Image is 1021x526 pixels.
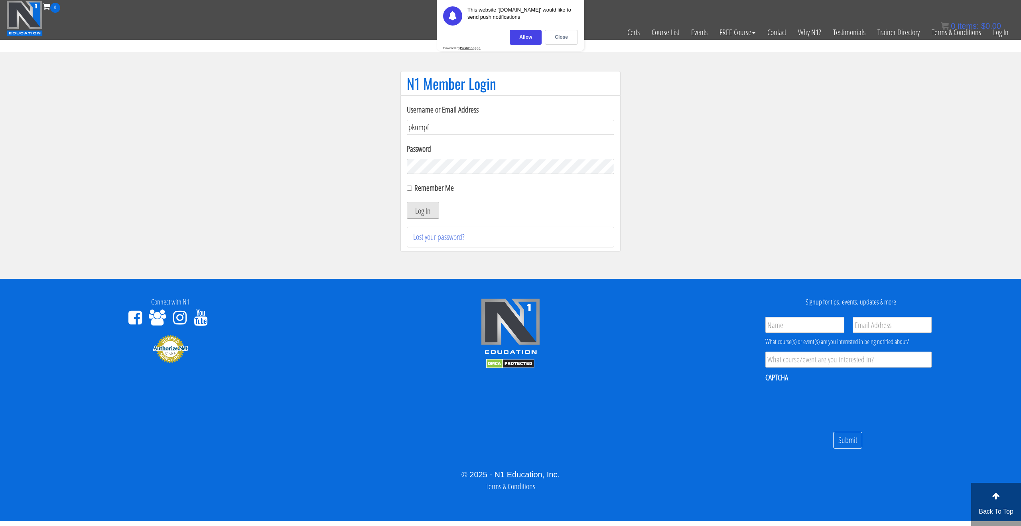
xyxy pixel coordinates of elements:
[510,30,542,45] div: Allow
[871,13,926,52] a: Trainer Directory
[414,182,454,193] label: Remember Me
[951,22,955,30] span: 0
[407,104,614,116] label: Username or Email Address
[792,13,827,52] a: Why N1?
[407,143,614,155] label: Password
[460,46,480,50] strong: PushEngage
[958,22,979,30] span: items:
[443,46,481,50] div: Powered by
[827,13,871,52] a: Testimonials
[765,337,932,346] div: What course(s) or event(s) are you interested in being notified about?
[981,22,1001,30] bdi: 0.00
[987,13,1015,52] a: Log In
[971,507,1021,516] p: Back To Top
[481,298,540,357] img: n1-edu-logo
[926,13,987,52] a: Terms & Conditions
[467,6,578,26] div: This website '[DOMAIN_NAME]' would like to send push notifications
[6,469,1015,481] div: © 2025 - N1 Education, Inc.
[714,13,761,52] a: FREE Course
[43,1,60,12] a: 0
[765,352,932,368] input: What course/event are you interested in?
[407,75,614,91] h1: N1 Member Login
[765,388,887,419] iframe: reCAPTCHA
[765,317,844,333] input: Name
[646,13,685,52] a: Course List
[833,432,862,449] input: Submit
[50,3,60,13] span: 0
[486,481,535,492] a: Terms & Conditions
[685,13,714,52] a: Events
[413,231,465,242] a: Lost your password?
[853,317,932,333] input: Email Address
[545,30,578,45] div: Close
[621,13,646,52] a: Certs
[941,22,949,30] img: icon11.png
[407,202,439,219] button: Log In
[761,13,792,52] a: Contact
[941,22,1001,30] a: 0 items: $0.00
[6,298,334,306] h4: Connect with N1
[486,359,534,368] img: DMCA.com Protection Status
[981,22,986,30] span: $
[687,298,1015,306] h4: Signup for tips, events, updates & more
[765,372,788,383] label: CAPTCHA
[152,334,188,363] img: Authorize.Net Merchant - Click to Verify
[6,0,43,36] img: n1-education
